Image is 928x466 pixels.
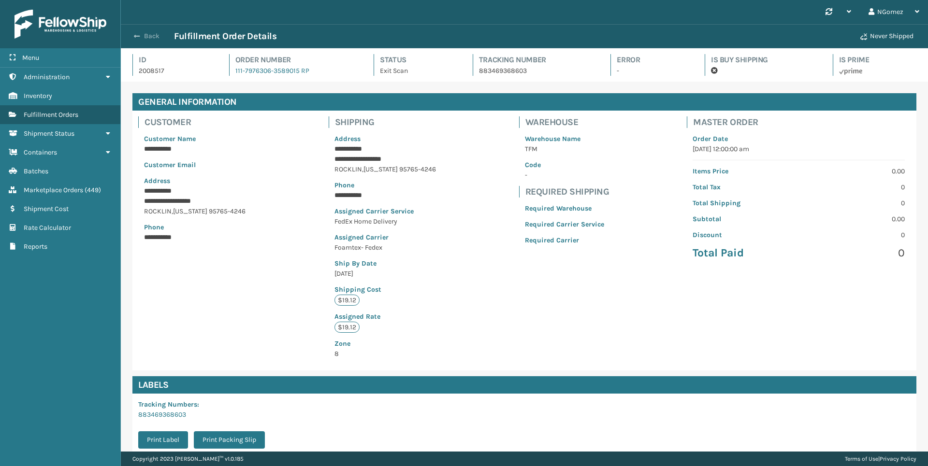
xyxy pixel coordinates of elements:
[24,73,70,81] span: Administration
[805,182,905,192] p: 0
[693,116,911,128] h4: Master Order
[334,206,436,216] p: Assigned Carrier Service
[525,160,604,170] p: Code
[805,214,905,224] p: 0.00
[194,431,265,449] button: Print Packing Slip
[805,246,905,260] p: 0
[144,177,170,185] span: Address
[525,134,604,144] p: Warehouse Name
[334,135,361,143] span: Address
[693,246,793,260] p: Total Paid
[334,232,436,242] p: Assigned Carrier
[334,258,436,268] p: Ship By Date
[334,216,436,226] p: FedEx Home Delivery
[14,10,106,39] img: logo
[334,284,436,295] p: Shipping Cost
[24,224,71,232] span: Rate Calculator
[24,167,48,175] span: Batches
[24,129,74,138] span: Shipment Status
[334,268,436,279] p: [DATE]
[138,431,188,449] button: Print Label
[525,186,610,198] h4: Required Shipping
[24,205,69,213] span: Shipment Cost
[24,242,47,251] span: Reports
[334,339,436,358] span: 8
[334,242,436,253] p: Foamtex- Fedex
[334,339,436,349] p: Zone
[174,30,276,42] h3: Fulfillment Order Details
[693,166,793,176] p: Items Price
[334,322,360,333] p: $19.12
[22,54,39,62] span: Menu
[235,54,357,66] h4: Order Number
[711,54,815,66] h4: Is Buy Shipping
[24,92,52,100] span: Inventory
[132,93,916,111] h4: General Information
[24,111,78,119] span: Fulfillment Orders
[845,452,916,466] div: |
[525,170,604,180] p: -
[479,66,594,76] p: 883469368603
[693,144,905,154] p: [DATE] 12:00:00 am
[362,165,363,173] span: ,
[693,182,793,192] p: Total Tax
[479,54,594,66] h4: Tracking Number
[805,166,905,176] p: 0.00
[132,376,916,394] h4: Labels
[130,32,174,41] button: Back
[24,186,83,194] span: Marketplace Orders
[145,116,251,128] h4: Customer
[138,400,199,409] span: Tracking Numbers :
[334,295,360,306] p: $19.12
[363,165,398,173] span: [US_STATE]
[693,214,793,224] p: Subtotal
[172,207,173,215] span: ,
[235,67,309,75] a: 111-7976306-3589015 RP
[617,54,687,66] h4: Error
[334,180,436,190] p: Phone
[845,455,878,462] a: Terms of Use
[805,198,905,208] p: 0
[839,54,916,66] h4: Is Prime
[173,207,207,215] span: [US_STATE]
[85,186,101,194] span: ( 449 )
[525,116,610,128] h4: Warehouse
[144,134,246,144] p: Customer Name
[139,66,212,76] p: 2008517
[693,134,905,144] p: Order Date
[138,410,186,419] a: 883469368603
[144,207,172,215] span: ROCKLIN
[380,66,455,76] p: Exit Scan
[132,452,244,466] p: Copyright 2023 [PERSON_NAME]™ v 1.0.185
[860,33,867,40] i: Never Shipped
[525,219,604,229] p: Required Carrier Service
[209,207,246,215] span: 95765-4246
[855,27,919,46] button: Never Shipped
[525,203,604,213] p: Required Warehouse
[24,148,57,156] span: Containers
[525,144,604,154] p: TFM
[525,235,604,245] p: Required Carrier
[144,160,246,170] p: Customer Email
[334,311,436,322] p: Assigned Rate
[334,165,362,173] span: ROCKLIN
[693,198,793,208] p: Total Shipping
[144,222,246,232] p: Phone
[693,230,793,240] p: Discount
[139,54,212,66] h4: Id
[335,116,442,128] h4: Shipping
[380,54,455,66] h4: Status
[617,66,687,76] p: -
[399,165,436,173] span: 95765-4246
[880,455,916,462] a: Privacy Policy
[805,230,905,240] p: 0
